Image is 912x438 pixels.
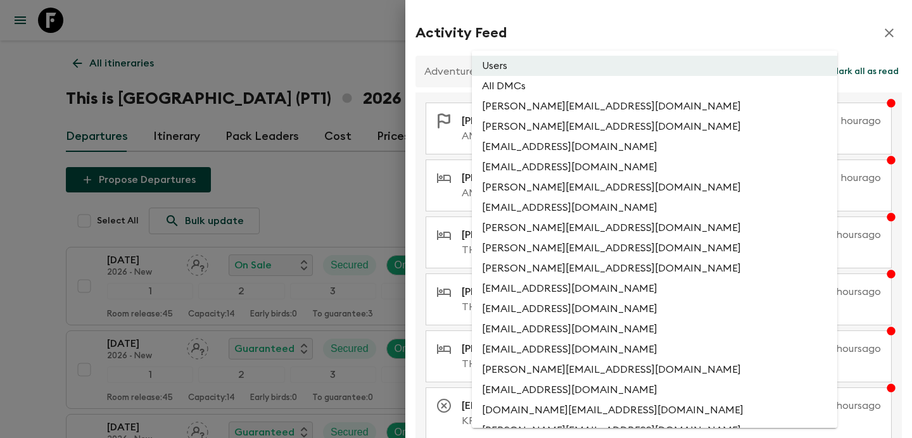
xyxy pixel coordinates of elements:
li: [EMAIL_ADDRESS][DOMAIN_NAME] [472,197,837,218]
li: [PERSON_NAME][EMAIL_ADDRESS][DOMAIN_NAME] [472,238,837,258]
li: Users [472,56,837,76]
li: [EMAIL_ADDRESS][DOMAIN_NAME] [472,157,837,177]
li: [EMAIL_ADDRESS][DOMAIN_NAME] [472,380,837,400]
li: [PERSON_NAME][EMAIL_ADDRESS][DOMAIN_NAME] [472,258,837,278]
li: [DOMAIN_NAME][EMAIL_ADDRESS][DOMAIN_NAME] [472,400,837,420]
li: [PERSON_NAME][EMAIL_ADDRESS][DOMAIN_NAME] [472,177,837,197]
li: [EMAIL_ADDRESS][DOMAIN_NAME] [472,278,837,299]
li: [PERSON_NAME][EMAIL_ADDRESS][DOMAIN_NAME] [472,360,837,380]
li: [EMAIL_ADDRESS][DOMAIN_NAME] [472,137,837,157]
li: [PERSON_NAME][EMAIL_ADDRESS][DOMAIN_NAME] [472,218,837,238]
li: [EMAIL_ADDRESS][DOMAIN_NAME] [472,339,837,360]
li: [EMAIL_ADDRESS][DOMAIN_NAME] [472,319,837,339]
li: [EMAIL_ADDRESS][DOMAIN_NAME] [472,299,837,319]
li: All DMCs [472,76,837,96]
li: [PERSON_NAME][EMAIL_ADDRESS][DOMAIN_NAME] [472,116,837,137]
li: [PERSON_NAME][EMAIL_ADDRESS][DOMAIN_NAME] [472,96,837,116]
